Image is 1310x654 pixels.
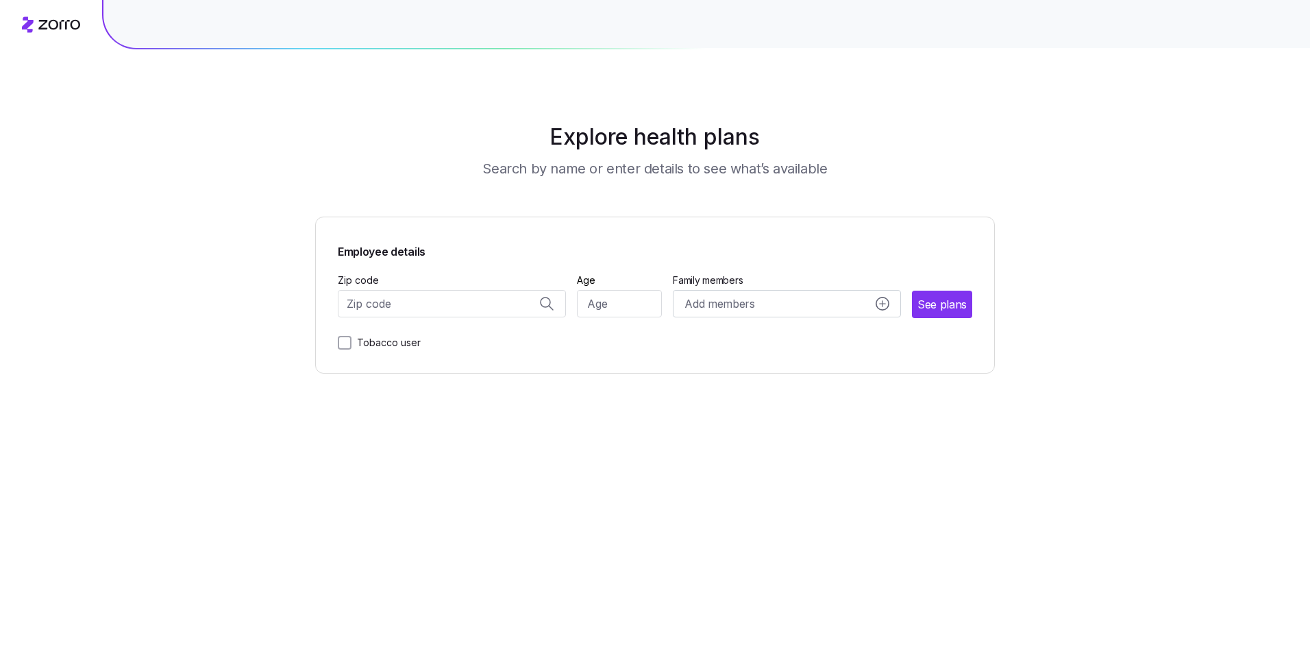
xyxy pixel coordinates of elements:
[684,295,754,313] span: Add members
[912,291,972,318] button: See plans
[351,335,421,351] label: Tobacco user
[577,273,595,288] label: Age
[338,239,425,261] span: Employee details
[917,296,967,313] span: See plans
[673,274,901,287] span: Family members
[876,297,889,311] svg: add icon
[577,290,663,317] input: Age
[338,273,379,288] label: Zip code
[338,290,566,317] input: Zip code
[349,121,961,154] h1: Explore health plans
[673,290,901,317] button: Add membersadd icon
[482,159,827,178] h3: Search by name or enter details to see what’s available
